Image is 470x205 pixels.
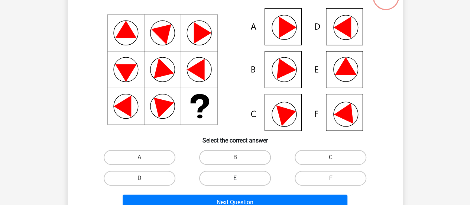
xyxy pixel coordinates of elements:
[295,150,366,165] label: C
[199,150,271,165] label: B
[199,171,271,186] label: E
[80,131,391,144] h6: Select the correct answer
[295,171,366,186] label: F
[104,150,175,165] label: A
[104,171,175,186] label: D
